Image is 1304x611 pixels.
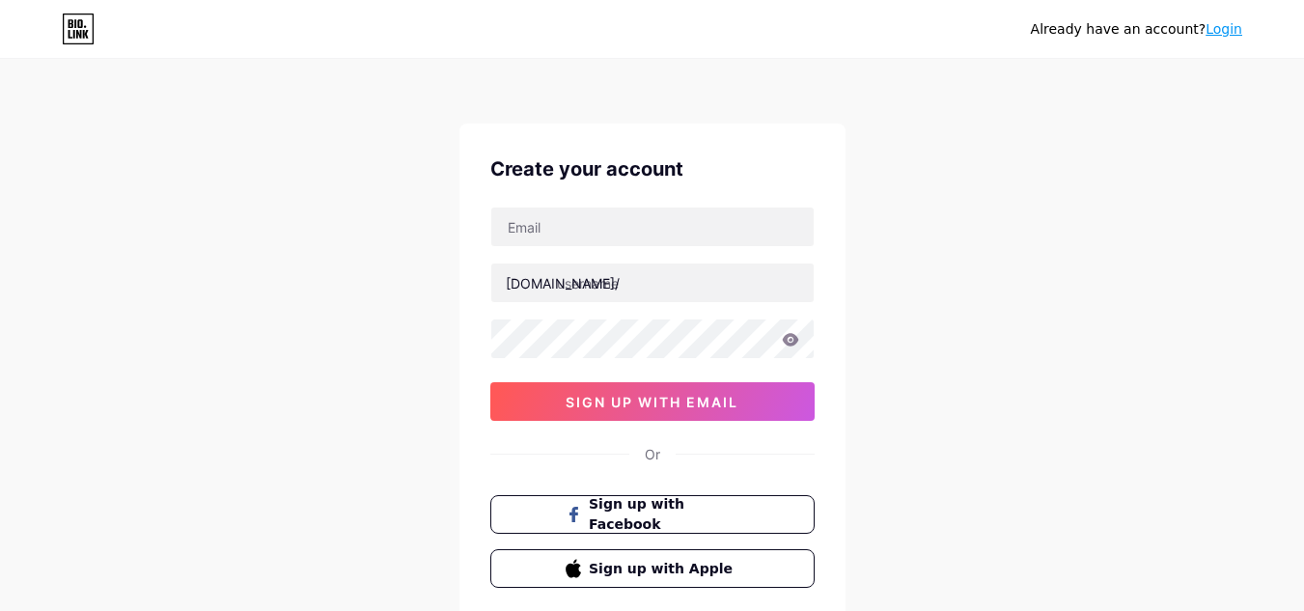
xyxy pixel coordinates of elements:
input: Email [491,208,814,246]
div: [DOMAIN_NAME]/ [506,273,620,293]
div: Create your account [490,154,815,183]
button: Sign up with Facebook [490,495,815,534]
button: sign up with email [490,382,815,421]
span: Sign up with Apple [589,559,738,579]
button: Sign up with Apple [490,549,815,588]
input: username [491,264,814,302]
a: Login [1206,21,1242,37]
div: Already have an account? [1031,19,1242,40]
div: Or [645,444,660,464]
span: sign up with email [566,394,738,410]
span: Sign up with Facebook [589,494,738,535]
